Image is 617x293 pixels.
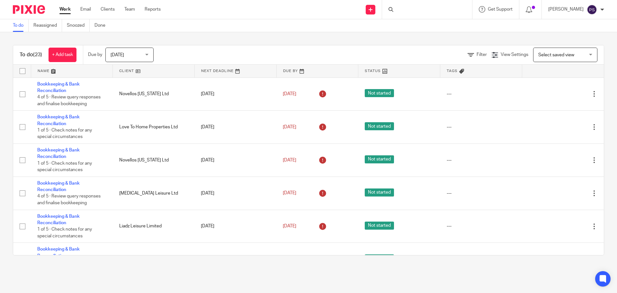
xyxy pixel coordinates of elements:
span: Filter [477,52,487,57]
span: View Settings [501,52,528,57]
div: --- [447,124,516,130]
a: Reports [145,6,161,13]
span: 1 of 5 · Check notes for any special circumstances [37,161,92,172]
a: Snoozed [67,19,90,32]
a: Work [59,6,71,13]
a: Bookkeeping & Bank Reconciliation [37,115,80,126]
span: Tags [447,69,458,73]
img: svg%3E [587,5,597,15]
span: 4 of 5 · Review query responses and finalise bookkeeping [37,194,101,206]
a: Bookkeeping & Bank Reconciliation [37,214,80,225]
span: [DATE] [283,191,296,196]
p: Due by [88,51,102,58]
a: Done [94,19,110,32]
a: To do [13,19,29,32]
span: [DATE] [283,224,296,228]
a: Bookkeeping & Bank Reconciliation [37,247,80,258]
div: --- [447,190,516,197]
div: --- [447,223,516,229]
span: Not started [365,155,394,163]
a: Reassigned [33,19,62,32]
td: [DATE] [194,243,276,276]
td: Whorlton Pods Limited [113,243,195,276]
a: Bookkeeping & Bank Reconciliation [37,148,80,159]
span: Select saved view [538,53,574,57]
p: [PERSON_NAME] [548,6,584,13]
div: --- [447,157,516,163]
a: Email [80,6,91,13]
a: Bookkeeping & Bank Reconciliation [37,82,80,93]
a: Team [124,6,135,13]
span: [DATE] [283,125,296,129]
span: [DATE] [283,92,296,96]
a: Clients [101,6,115,13]
td: Novellos [US_STATE] Ltd [113,144,195,177]
td: Liadz Leisure Limited [113,210,195,243]
a: + Add task [49,48,76,62]
span: Not started [365,254,394,262]
span: Not started [365,122,394,130]
h1: To do [20,51,42,58]
td: [DATE] [194,177,276,210]
span: 4 of 5 · Review query responses and finalise bookkeeping [37,95,101,106]
span: [DATE] [283,158,296,162]
span: Not started [365,89,394,97]
td: [DATE] [194,144,276,177]
a: Bookkeeping & Bank Reconciliation [37,181,80,192]
td: [MEDICAL_DATA] Leisure Ltd [113,177,195,210]
td: [DATE] [194,210,276,243]
td: [DATE] [194,111,276,144]
span: Get Support [488,7,513,12]
span: Not started [365,222,394,230]
td: Novellos [US_STATE] Ltd [113,78,195,111]
span: (23) [33,52,42,57]
span: 1 of 5 · Check notes for any special circumstances [37,128,92,139]
td: Love To Home Properties Ltd [113,111,195,144]
div: --- [447,91,516,97]
span: [DATE] [111,53,124,57]
span: 1 of 5 · Check notes for any special circumstances [37,227,92,239]
td: [DATE] [194,78,276,111]
span: Not started [365,188,394,197]
img: Pixie [13,5,45,14]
